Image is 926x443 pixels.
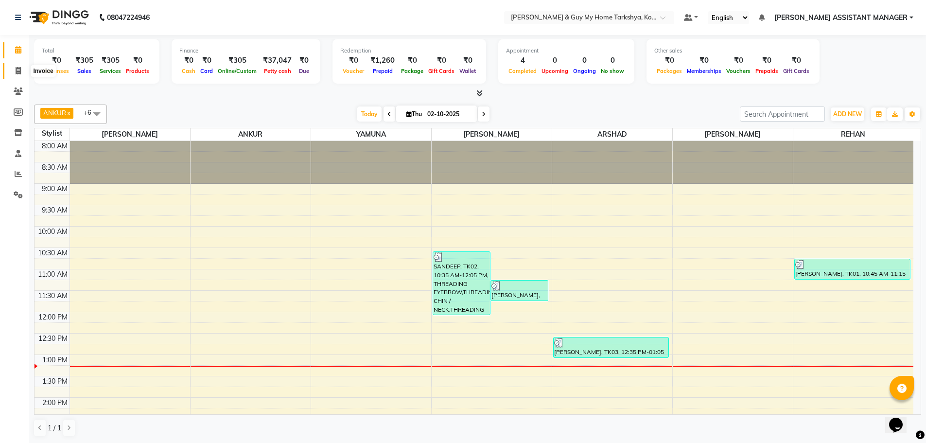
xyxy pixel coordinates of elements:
[457,68,478,74] span: Wallet
[42,47,152,55] div: Total
[259,55,296,66] div: ₹37,047
[40,376,70,387] div: 1:30 PM
[885,404,916,433] iframe: chat widget
[66,109,70,117] a: x
[774,13,908,23] span: [PERSON_NAME] ASSISTANT MANAGER
[571,68,598,74] span: Ongoing
[399,55,426,66] div: ₹0
[740,106,825,122] input: Search Appointment
[40,184,70,194] div: 9:00 AM
[539,55,571,66] div: 0
[833,110,862,118] span: ADD NEW
[262,68,294,74] span: Petty cash
[491,281,548,301] div: [PERSON_NAME], TK01, 11:15 AM-11:45 AM, [PERSON_NAME] - BLEACH FACE & NECK
[43,109,66,117] span: ANKUR
[367,55,399,66] div: ₹1,260
[296,55,313,66] div: ₹0
[457,55,478,66] div: ₹0
[673,128,793,141] span: [PERSON_NAME]
[571,55,598,66] div: 0
[179,55,198,66] div: ₹0
[75,68,94,74] span: Sales
[793,128,914,141] span: REHAN
[36,312,70,322] div: 12:00 PM
[198,55,215,66] div: ₹0
[598,55,627,66] div: 0
[399,68,426,74] span: Package
[123,55,152,66] div: ₹0
[311,128,431,141] span: YAMUNA
[426,55,457,66] div: ₹0
[97,55,123,66] div: ₹305
[340,68,367,74] span: Voucher
[40,141,70,151] div: 8:00 AM
[297,68,312,74] span: Due
[554,337,669,357] div: [PERSON_NAME], TK03, 12:35 PM-01:05 PM, HAIR CUT-[PERSON_NAME] TRIM
[179,68,198,74] span: Cash
[31,65,55,77] div: Invoice
[36,291,70,301] div: 11:30 AM
[795,259,910,279] div: [PERSON_NAME], TK01, 10:45 AM-11:15 AM, HAIR CUT-HAIR CUT
[357,106,382,122] span: Today
[36,334,70,344] div: 12:30 PM
[506,68,539,74] span: Completed
[598,68,627,74] span: No show
[97,68,123,74] span: Services
[70,128,190,141] span: [PERSON_NAME]
[654,55,684,66] div: ₹0
[35,128,70,139] div: Stylist
[215,68,259,74] span: Online/Custom
[684,55,724,66] div: ₹0
[684,68,724,74] span: Memberships
[426,68,457,74] span: Gift Cards
[831,107,864,121] button: ADD NEW
[506,55,539,66] div: 4
[724,55,753,66] div: ₹0
[36,227,70,237] div: 10:00 AM
[25,4,91,31] img: logo
[424,107,473,122] input: 2025-10-02
[724,68,753,74] span: Vouchers
[432,128,552,141] span: [PERSON_NAME]
[404,110,424,118] span: Thu
[40,205,70,215] div: 9:30 AM
[40,162,70,173] div: 8:30 AM
[753,68,781,74] span: Prepaids
[40,398,70,408] div: 2:00 PM
[753,55,781,66] div: ₹0
[123,68,152,74] span: Products
[340,55,367,66] div: ₹0
[552,128,672,141] span: ARSHAD
[506,47,627,55] div: Appointment
[179,47,313,55] div: Finance
[370,68,395,74] span: Prepaid
[42,55,71,66] div: ₹0
[654,68,684,74] span: Packages
[433,252,490,315] div: SANDEEP, TK02, 10:35 AM-12:05 PM, THREADING EYEBROW,THREADING CHIN / NECK,THREADING UPPER LIP
[191,128,311,141] span: ANKUR
[340,47,478,55] div: Redemption
[71,55,97,66] div: ₹305
[84,108,99,116] span: +6
[40,355,70,365] div: 1:00 PM
[215,55,259,66] div: ₹305
[36,248,70,258] div: 10:30 AM
[198,68,215,74] span: Card
[654,47,812,55] div: Other sales
[36,269,70,280] div: 11:00 AM
[539,68,571,74] span: Upcoming
[48,423,61,433] span: 1 / 1
[781,68,812,74] span: Gift Cards
[107,4,150,31] b: 08047224946
[781,55,812,66] div: ₹0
